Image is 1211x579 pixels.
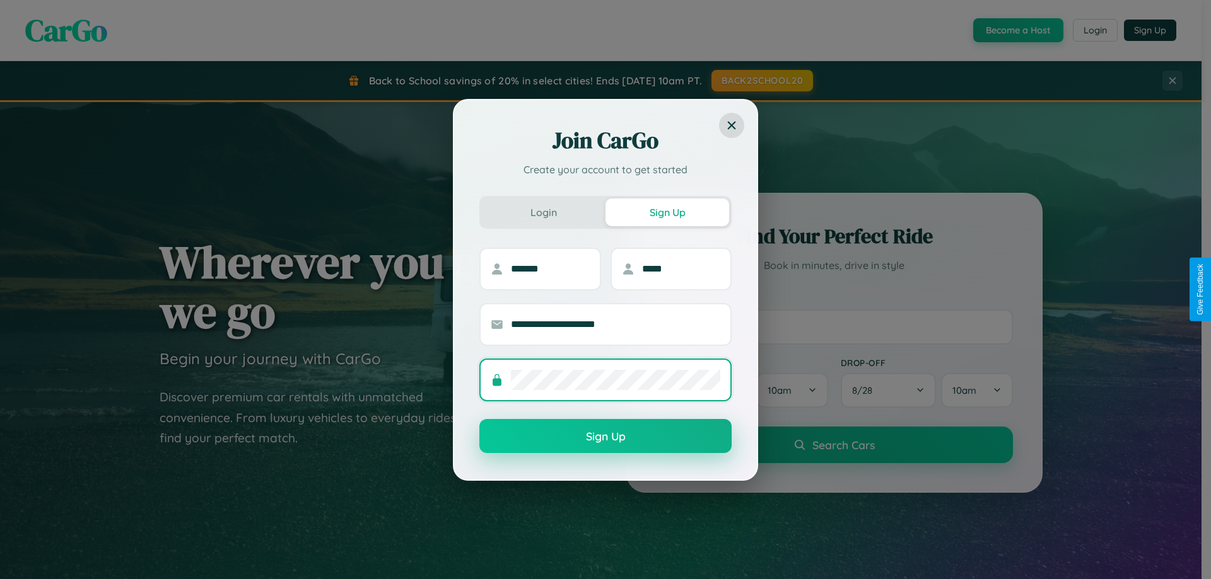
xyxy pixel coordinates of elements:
[479,125,732,156] h2: Join CarGo
[479,162,732,177] p: Create your account to get started
[1196,264,1205,315] div: Give Feedback
[479,419,732,453] button: Sign Up
[482,198,605,226] button: Login
[605,198,729,226] button: Sign Up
